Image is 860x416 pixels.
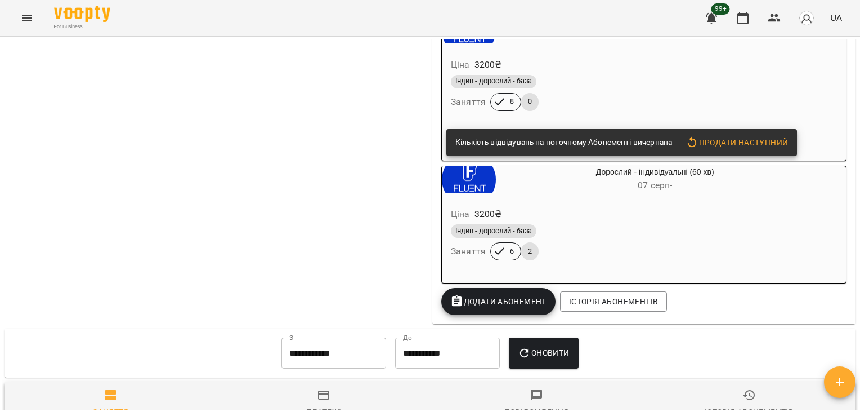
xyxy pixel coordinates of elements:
span: 21 лип - [640,30,670,41]
div: Кількість відвідувань на поточному Абонементі вичерпана [455,132,672,153]
span: For Business [54,23,110,30]
button: UA [826,7,846,28]
span: 6 [503,246,521,256]
h6: Ціна [451,57,470,73]
p: 3200 ₴ [474,58,502,72]
span: Індив - дорослий - база [451,76,536,86]
span: 07 серп - [638,180,672,191]
button: Додати Абонемент [441,288,556,315]
button: Оновити [509,338,578,369]
span: Додати Абонемент [450,295,547,308]
button: Дорослий - індивідуальні (60 хв)07 серп- Ціна3200₴Індив - дорослий - базаЗаняття62 [442,166,814,274]
button: Історія абонементів [560,291,667,312]
h6: Заняття [451,244,486,259]
button: Дорослий - індивідуальні (60 хв)21 лип- Ціна3200₴Індив - дорослий - базаЗаняття80 [442,17,814,125]
span: Індив - дорослий - база [451,226,536,236]
span: Продати наступний [686,136,788,149]
div: Дорослий - індивідуальні (60 хв) [442,166,496,193]
img: Voopty Logo [54,6,110,22]
button: Menu [14,5,41,32]
span: UA [830,12,842,24]
span: 8 [503,96,521,107]
button: Продати наступний [681,132,792,153]
div: Дорослий - індивідуальні (60 хв) [496,166,814,193]
h6: Заняття [451,94,486,110]
span: 99+ [711,3,730,15]
p: 3200 ₴ [474,207,502,221]
span: 2 [521,246,539,256]
span: Оновити [518,346,569,360]
img: avatar_s.png [799,10,814,26]
span: 0 [521,96,539,107]
h6: Ціна [451,206,470,222]
span: Історія абонементів [569,295,658,308]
